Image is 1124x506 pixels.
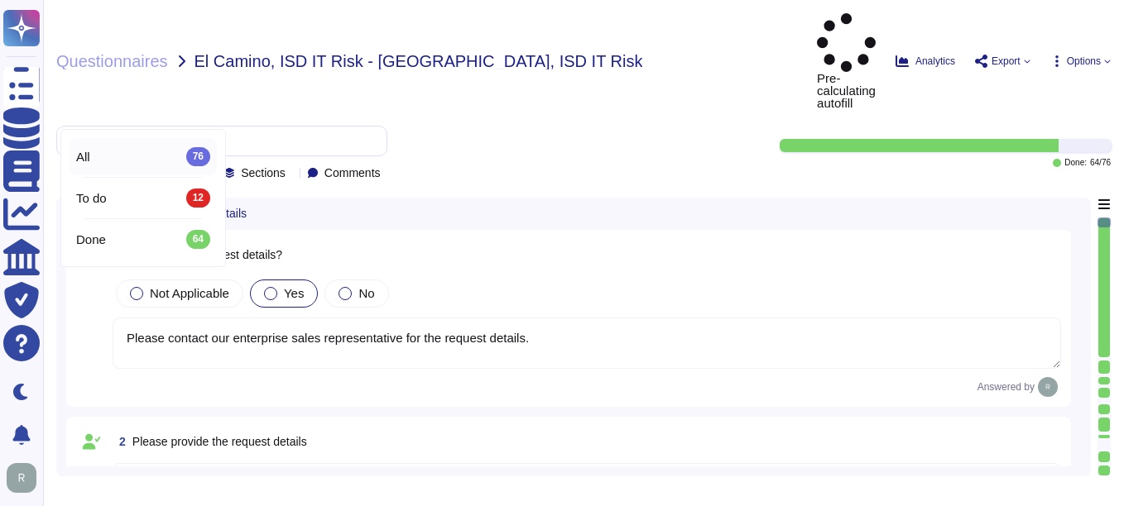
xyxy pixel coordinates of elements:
button: Analytics [896,55,955,68]
img: user [1038,377,1058,397]
span: Yes [284,286,304,300]
button: user [3,460,48,496]
div: Done [76,230,210,248]
span: Please provide the request details [132,435,307,448]
div: All [70,138,217,175]
div: Done [70,221,217,258]
input: Search by keywords [65,126,387,155]
span: To do [76,191,107,206]
div: To do [76,189,210,207]
div: 64 [186,230,210,248]
img: user [7,463,36,493]
span: Questionnaires [56,53,168,69]
span: 2 [113,436,126,447]
div: All [76,147,210,165]
span: Analytics [915,56,955,66]
span: Comments [324,167,381,179]
div: 12 [186,189,210,207]
div: To do [70,179,217,217]
span: 64 / 76 [1090,159,1111,167]
span: No [358,286,374,300]
span: Done: [1064,159,1087,167]
span: Not Applicable [150,286,229,300]
div: 76 [186,147,210,165]
span: El Camino, ISD IT Risk - [GEOGRAPHIC_DATA], ISD IT Risk [195,53,643,69]
span: Options [1067,56,1101,66]
span: Sections [241,167,286,179]
span: Answered by [977,382,1035,392]
textarea: Please contact our enterprise sales representative for the request details. [113,317,1061,369]
span: Done [76,232,106,247]
span: All [76,150,90,165]
span: Export [992,56,1021,66]
span: Pre-calculating autofill [817,13,876,109]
